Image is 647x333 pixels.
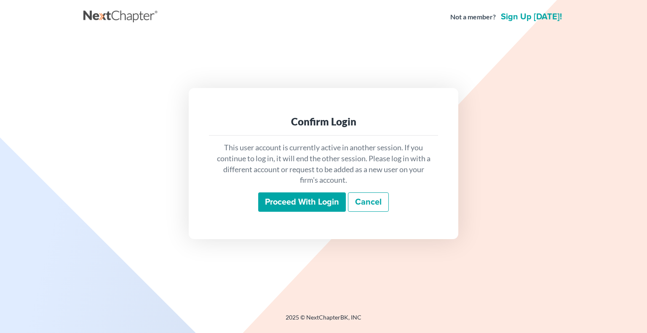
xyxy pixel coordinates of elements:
[216,115,431,128] div: Confirm Login
[348,192,389,212] a: Cancel
[216,142,431,186] p: This user account is currently active in another session. If you continue to log in, it will end ...
[83,313,564,328] div: 2025 © NextChapterBK, INC
[499,13,564,21] a: Sign up [DATE]!
[450,12,496,22] strong: Not a member?
[258,192,346,212] input: Proceed with login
